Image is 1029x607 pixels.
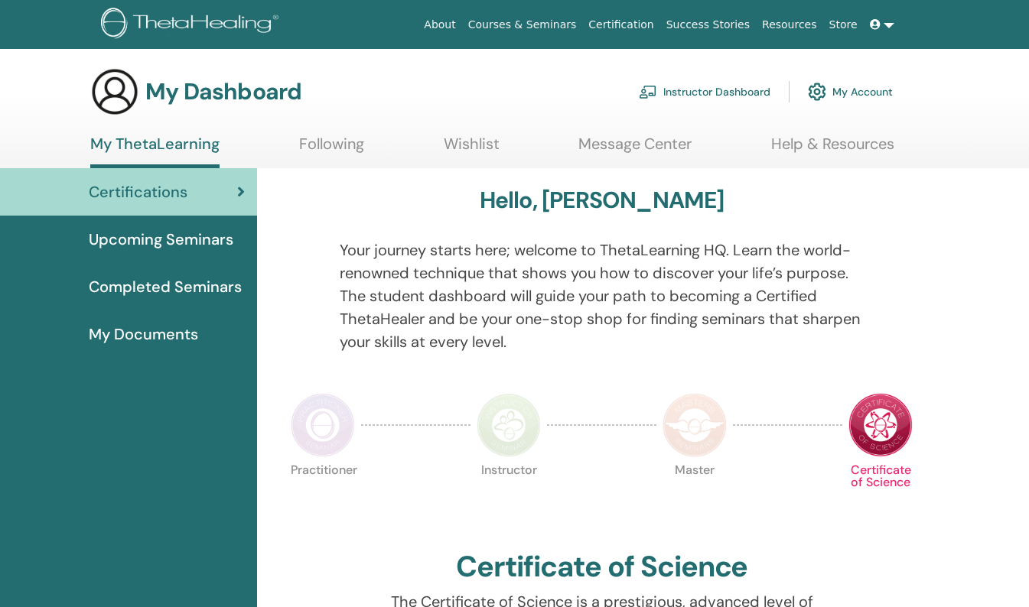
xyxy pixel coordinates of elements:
img: cog.svg [808,79,826,105]
a: About [418,11,461,39]
span: Certifications [89,180,187,203]
a: Message Center [578,135,692,164]
a: Wishlist [444,135,500,164]
img: Instructor [477,393,541,457]
img: generic-user-icon.jpg [90,67,139,116]
p: Instructor [477,464,541,528]
a: Certification [582,11,659,39]
img: logo.png [101,8,284,42]
h3: My Dashboard [145,78,301,105]
img: Certificate of Science [848,393,913,457]
a: Following [299,135,364,164]
a: Success Stories [660,11,756,39]
h3: Hello, [PERSON_NAME] [480,187,725,214]
a: Store [823,11,864,39]
img: chalkboard-teacher.svg [639,85,657,99]
h2: Certificate of Science [456,550,748,585]
p: Certificate of Science [848,464,913,528]
p: Practitioner [291,464,355,528]
a: Help & Resources [771,135,894,164]
span: My Documents [89,323,198,346]
a: Courses & Seminars [462,11,583,39]
a: My ThetaLearning [90,135,220,168]
a: My Account [808,75,893,109]
img: Practitioner [291,393,355,457]
span: Upcoming Seminars [89,228,233,251]
span: Completed Seminars [89,275,242,298]
a: Instructor Dashboard [639,75,770,109]
img: Master [663,393,727,457]
a: Resources [756,11,823,39]
p: Your journey starts here; welcome to ThetaLearning HQ. Learn the world-renowned technique that sh... [340,239,865,353]
p: Master [663,464,727,528]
